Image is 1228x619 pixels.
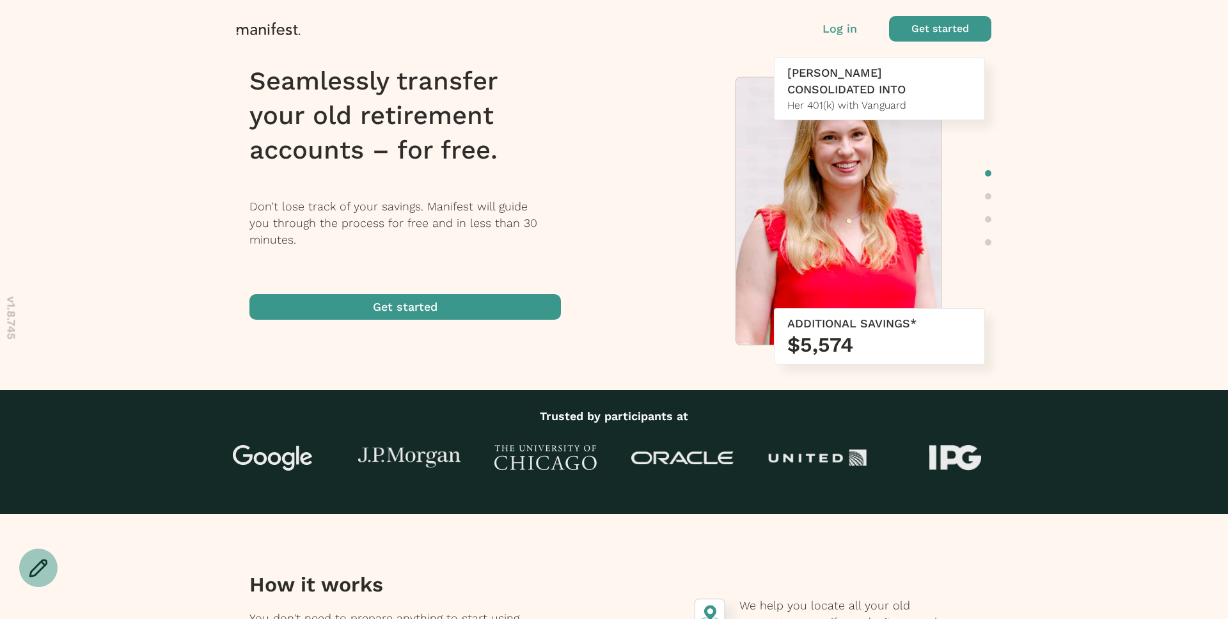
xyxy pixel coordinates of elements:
button: Get started [249,294,561,320]
img: Meredith [736,77,941,351]
button: Get started [889,16,991,42]
p: Don’t lose track of your savings. Manifest will guide you through the process for free and in les... [249,198,578,248]
h1: Seamlessly transfer your old retirement accounts – for free. [249,64,578,168]
div: Her 401(k) with Vanguard [787,98,972,113]
div: [PERSON_NAME] CONSOLIDATED INTO [787,65,972,98]
img: Oracle [631,451,734,465]
img: University of Chicago [494,445,597,471]
img: Google [222,445,324,471]
img: J.P Morgan [358,448,460,469]
div: ADDITIONAL SAVINGS* [787,315,972,332]
button: Log in [823,20,857,37]
h3: How it works [249,572,535,597]
p: v 1.8.745 [3,297,20,340]
h3: $5,574 [787,332,972,357]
